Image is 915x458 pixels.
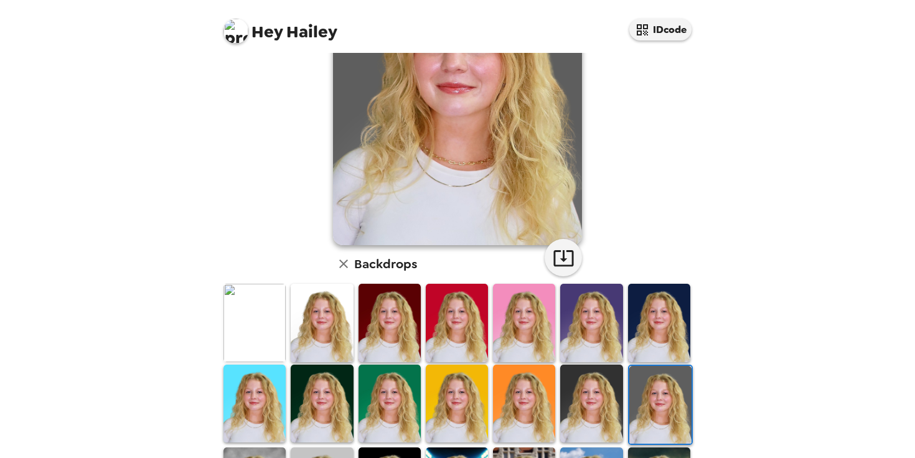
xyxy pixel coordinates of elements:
img: Original [223,284,286,362]
span: Hailey [223,12,337,40]
img: profile pic [223,19,248,44]
h6: Backdrops [354,254,417,274]
span: Hey [251,21,283,43]
button: IDcode [629,19,692,40]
